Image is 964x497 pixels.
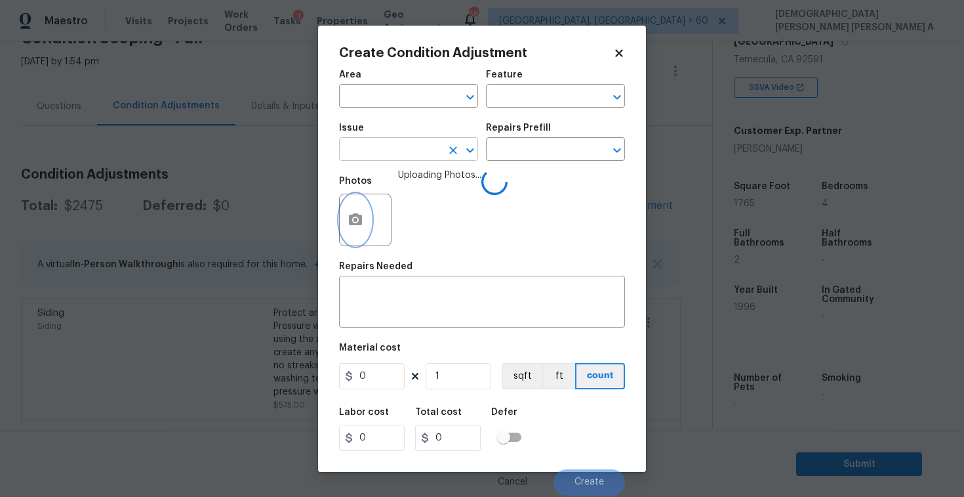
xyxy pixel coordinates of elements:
span: Uploading Photos... [398,169,481,254]
button: Cancel [477,469,548,496]
h5: Total cost [415,408,462,417]
h5: Labor cost [339,408,389,417]
h5: Repairs Prefill [486,123,551,133]
h5: Area [339,70,361,79]
button: ft [542,363,575,389]
span: Create [574,477,604,487]
button: Open [608,88,626,106]
h5: Repairs Needed [339,262,412,271]
button: Open [461,141,479,160]
button: Open [608,141,626,160]
h5: Issue [339,123,364,133]
button: Create [553,469,625,496]
h5: Material cost [339,343,401,353]
button: Clear [444,141,462,160]
h5: Photos [339,177,372,186]
span: Cancel [498,477,527,487]
button: sqft [502,363,542,389]
h5: Defer [491,408,517,417]
button: count [575,363,625,389]
h2: Create Condition Adjustment [339,47,613,60]
h5: Feature [486,70,523,79]
button: Open [461,88,479,106]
